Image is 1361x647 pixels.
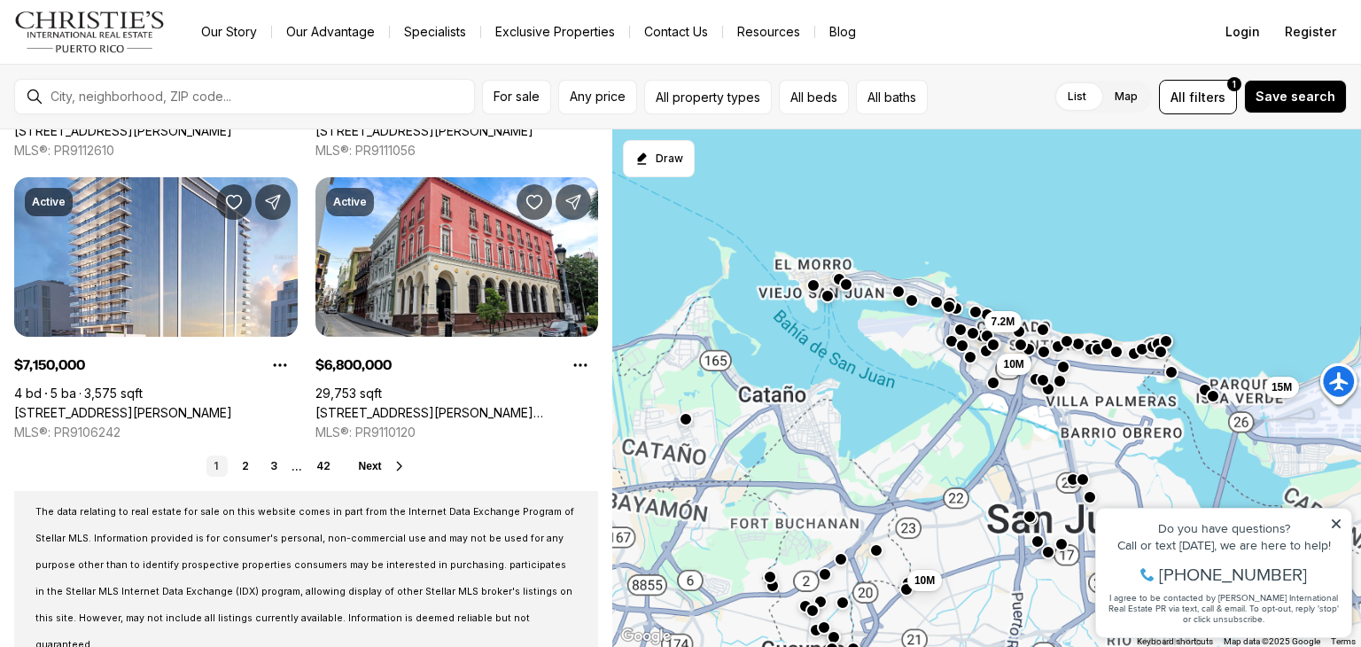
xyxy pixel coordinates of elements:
button: 10M [907,570,942,591]
span: 7.2M [991,314,1015,328]
button: Share Property [556,184,591,220]
img: logo [14,11,166,53]
button: Allfilters1 [1159,80,1237,114]
div: Do you have questions? [19,40,256,52]
nav: Pagination [206,456,338,477]
span: For sale [494,90,540,104]
a: Resources [723,19,814,44]
a: 1 [206,456,228,477]
button: Register [1274,14,1347,50]
button: Save search [1244,80,1347,113]
span: All [1170,88,1186,106]
div: Call or text [DATE], we are here to help! [19,57,256,69]
button: 15M [1264,377,1298,398]
a: Specialists [390,19,480,44]
span: 10M [914,573,935,588]
span: 1 [1233,77,1236,91]
span: filters [1189,88,1225,106]
button: Any price [558,80,637,114]
a: 1149 ASHFORD AVENUE VANDERBILT RESIDENCES #1903, SAN JUAN PR, 00907 [14,405,232,421]
button: For sale [482,80,551,114]
li: ... [292,460,302,473]
label: List [1054,81,1100,113]
p: Active [32,195,66,209]
label: Map [1100,81,1152,113]
button: All baths [856,80,928,114]
button: Property options [563,347,598,383]
a: Exclusive Properties [481,19,629,44]
span: I agree to be contacted by [PERSON_NAME] International Real Estate PR via text, call & email. To ... [22,109,253,143]
span: [PHONE_NUMBER] [73,83,221,101]
span: 15M [1271,380,1291,394]
a: 2 [235,456,256,477]
a: 1004 ASHFORD AVE, SAN JUAN PR, 00907 [315,123,533,139]
a: Our Advantage [272,19,389,44]
button: Contact Us [630,19,722,44]
button: Next [359,459,407,473]
button: All property types [644,80,772,114]
button: 10M [996,354,1030,375]
span: Save search [1256,90,1335,104]
a: Blog [815,19,870,44]
p: Active [333,195,367,209]
span: 10M [1003,357,1023,371]
button: All beds [779,80,849,114]
span: Login [1225,25,1260,39]
span: Next [359,460,382,472]
span: Register [1285,25,1336,39]
button: Start drawing [623,140,695,177]
a: 251 & 301 RECINTO SUR & SAN JUSTO, OLD SAN JUAN PR, 00901 [315,405,599,421]
a: 1149 ASHFORD AVENUE VANDERBILT RESIDENCES #1401, SAN JUAN PR, 00907 [14,123,232,139]
span: Any price [570,90,626,104]
button: Save Property: 1149 ASHFORD AVENUE VANDERBILT RESIDENCES #1903 [216,184,252,220]
button: Share Property [255,184,291,220]
button: Login [1215,14,1271,50]
a: 42 [309,456,338,477]
button: 7.2M [984,310,1022,331]
button: Property options [262,347,298,383]
a: 3 [263,456,284,477]
button: Save Property: 251 & 301 RECINTO SUR & SAN JUSTO [517,184,552,220]
a: Our Story [187,19,271,44]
